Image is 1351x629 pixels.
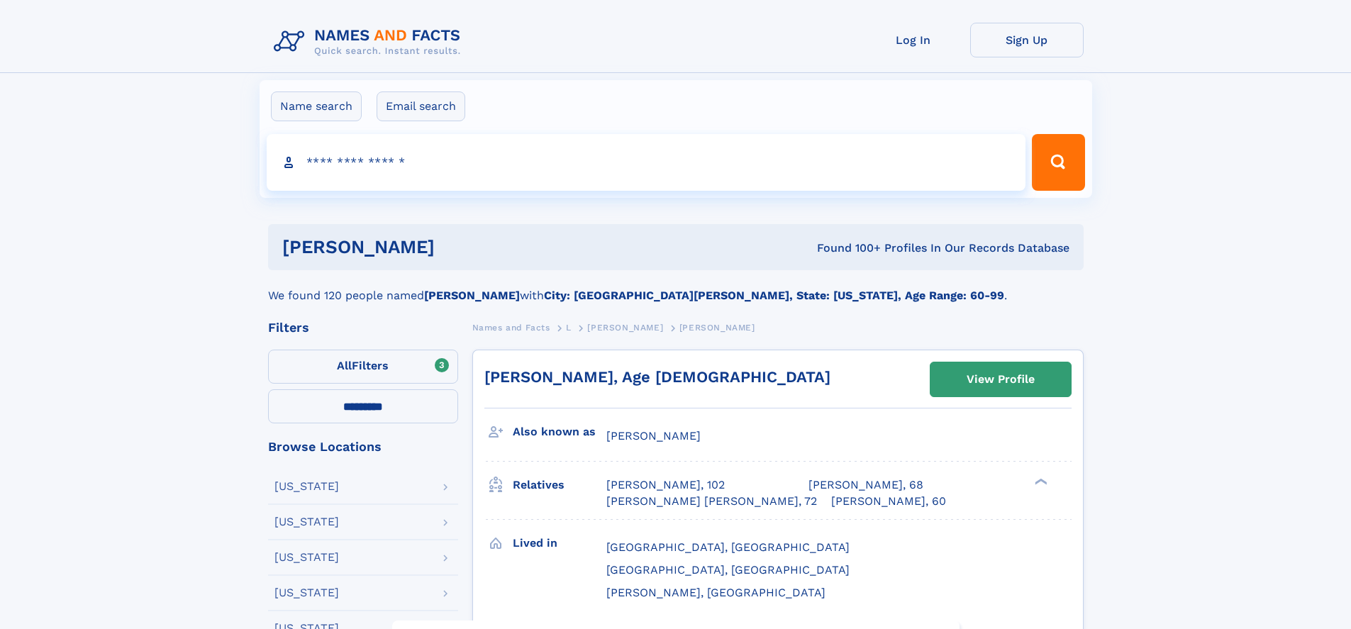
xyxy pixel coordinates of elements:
[606,586,825,599] span: [PERSON_NAME], [GEOGRAPHIC_DATA]
[930,362,1071,396] a: View Profile
[513,420,606,444] h3: Also known as
[268,321,458,334] div: Filters
[626,240,1069,256] div: Found 100+ Profiles In Our Records Database
[268,440,458,453] div: Browse Locations
[606,477,725,493] a: [PERSON_NAME], 102
[606,429,701,442] span: [PERSON_NAME]
[513,531,606,555] h3: Lived in
[566,323,572,333] span: L
[587,323,663,333] span: [PERSON_NAME]
[268,270,1084,304] div: We found 120 people named with .
[831,494,946,509] a: [PERSON_NAME], 60
[1032,134,1084,191] button: Search Button
[282,238,626,256] h1: [PERSON_NAME]
[1031,477,1048,486] div: ❯
[472,318,550,336] a: Names and Facts
[268,23,472,61] img: Logo Names and Facts
[606,563,850,577] span: [GEOGRAPHIC_DATA], [GEOGRAPHIC_DATA]
[967,363,1035,396] div: View Profile
[377,91,465,121] label: Email search
[274,587,339,599] div: [US_STATE]
[970,23,1084,57] a: Sign Up
[274,516,339,528] div: [US_STATE]
[267,134,1026,191] input: search input
[606,540,850,554] span: [GEOGRAPHIC_DATA], [GEOGRAPHIC_DATA]
[606,494,817,509] a: [PERSON_NAME] [PERSON_NAME], 72
[268,350,458,384] label: Filters
[274,552,339,563] div: [US_STATE]
[857,23,970,57] a: Log In
[424,289,520,302] b: [PERSON_NAME]
[274,481,339,492] div: [US_STATE]
[337,359,352,372] span: All
[271,91,362,121] label: Name search
[566,318,572,336] a: L
[808,477,923,493] a: [PERSON_NAME], 68
[679,323,755,333] span: [PERSON_NAME]
[544,289,1004,302] b: City: [GEOGRAPHIC_DATA][PERSON_NAME], State: [US_STATE], Age Range: 60-99
[587,318,663,336] a: [PERSON_NAME]
[484,368,830,386] a: [PERSON_NAME], Age [DEMOGRAPHIC_DATA]
[513,473,606,497] h3: Relatives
